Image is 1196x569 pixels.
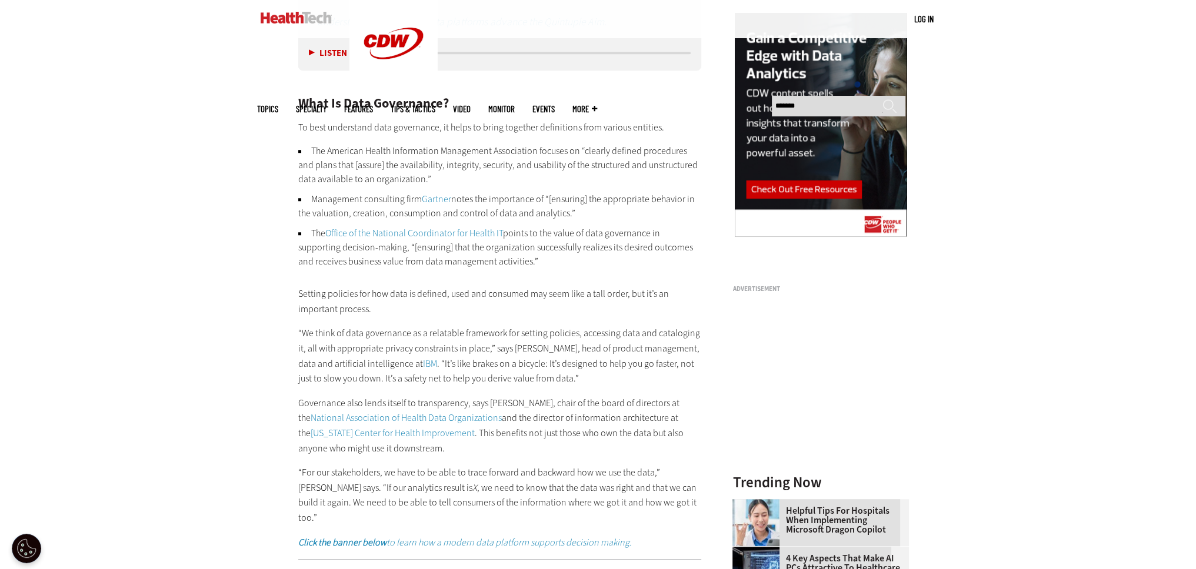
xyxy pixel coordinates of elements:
[12,534,41,563] div: Cookie Settings
[387,536,632,548] em: to learn how a modern data platform supports decision making.
[12,534,41,563] button: Open Preferences
[732,499,785,508] a: Doctor using phone to dictate to tablet
[298,396,702,456] p: Governance also lends itself to transparency, says [PERSON_NAME], chair of the board of directors...
[325,227,503,239] a: Office of the National Coordinator for Health IT
[298,465,702,525] p: “For our stakeholders, we have to be able to trace forward and backward how we use the data,” [PE...
[488,105,515,113] a: MonITor
[298,286,702,316] p: Setting policies for how data is defined, used and consumed may seem like a tall order, but it’s ...
[732,297,909,444] iframe: advertisement
[311,411,502,424] a: National Association of Health Data Organizations
[298,144,702,186] li: The American Health Information Management Association focuses on “clearly defined procedures and...
[732,499,779,546] img: Doctor using phone to dictate to tablet
[532,105,555,113] a: Events
[732,286,909,292] h3: Advertisement
[298,326,702,386] p: “We think of data governance as a relatable framework for setting policies, accessing data and ca...
[732,547,785,556] a: Desktop monitor with brain AI concept
[453,105,471,113] a: Video
[572,105,597,113] span: More
[311,427,475,439] a: [US_STATE] Center for Health Improvement
[732,506,902,534] a: Helpful Tips for Hospitals When Implementing Microsoft Dragon Copilot
[298,536,387,548] em: Click the banner below
[257,105,278,113] span: Topics
[472,481,477,494] em: X
[298,536,632,548] a: Click the banner belowto learn how a modern data platform supports decision making.
[349,78,438,90] a: CDW
[422,193,451,205] a: Gartner
[391,105,435,113] a: Tips & Tactics
[344,105,373,113] a: Features
[914,14,934,24] a: Log in
[423,357,437,370] a: IBM
[261,12,332,24] img: Home
[298,226,702,269] li: The points to the value of data governance in supporting decision-making, “[ensuring] that the or...
[732,475,909,490] h3: Trending Now
[296,105,327,113] span: Specialty
[735,13,907,238] img: data analytics right rail
[298,192,702,220] li: Management consulting firm notes the importance of “[ensuring] the appropriate behavior in the va...
[914,13,934,25] div: User menu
